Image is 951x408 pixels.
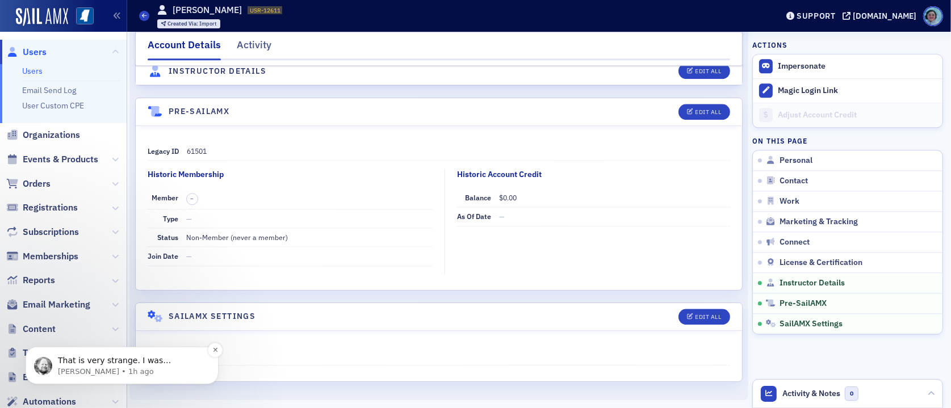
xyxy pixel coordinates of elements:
span: Marketing & Tracking [780,217,858,227]
span: As of Date [457,212,491,221]
button: Edit All [678,104,730,120]
span: Join Date [148,251,178,260]
span: Orders [23,178,51,190]
span: Organizations [23,129,80,141]
span: Status [157,233,178,242]
div: Edit All [695,314,721,320]
button: Dismiss notification [199,68,214,82]
h1: [PERSON_NAME] [173,4,242,16]
span: Work [780,196,799,207]
h4: On this page [752,136,943,146]
dd: 61501 [187,142,730,160]
div: Created Via: Import [157,19,221,28]
a: Orders [6,178,51,190]
iframe: Intercom notifications message [9,275,236,402]
button: [DOMAIN_NAME] [843,12,920,20]
a: Tasks [6,347,47,359]
img: SailAMX [76,7,94,25]
div: Magic Login Link [778,86,937,96]
div: Account Details [148,37,221,60]
span: SailAMX Settings [780,319,843,329]
a: Users [22,66,43,76]
span: $0.00 [499,193,517,202]
a: Reports [6,274,55,287]
h4: Pre-SailAMX [169,106,229,117]
span: Subscriptions [23,226,79,238]
a: Email Marketing [6,298,90,311]
button: Edit All [678,63,730,79]
p: That is very strange. I was expecting the text boxes to have been duplicated. I fixed the email, ... [49,80,196,91]
span: Legacy ID [148,146,179,155]
span: — [186,251,192,260]
dd: Non-Member (never a member) [186,228,433,246]
button: Edit All [678,309,730,325]
div: Historic Membership [148,169,224,180]
a: Organizations [6,129,80,141]
a: Adjust Account Credit [753,103,942,127]
img: SailAMX [16,8,68,26]
a: Subscriptions [6,226,79,238]
a: View Homepage [68,7,94,27]
div: Edit All [695,68,721,74]
a: Users [6,46,47,58]
span: Connect [780,237,810,247]
span: 0 [845,386,859,401]
span: License & Certification [780,258,862,268]
span: Created Via : [167,20,199,27]
span: Profile [923,6,943,26]
span: Type [163,214,178,223]
div: Support [797,11,836,21]
div: Activity [237,37,271,58]
span: – [191,195,194,203]
img: Profile image for Aidan [26,82,44,100]
button: Impersonate [778,61,826,71]
a: Automations [6,396,76,408]
div: [DOMAIN_NAME] [853,11,916,21]
a: Registrations [6,201,78,214]
a: Events & Products [6,153,98,166]
span: — [499,212,505,221]
a: E-Learning [6,371,67,384]
a: Email Send Log [22,85,76,95]
a: Content [6,323,56,335]
span: Member [152,193,178,202]
div: message notification from Aidan, 1h ago. That is very strange. I was expecting the text boxes to ... [17,71,210,109]
div: Import [167,21,216,27]
a: Memberships [6,250,78,263]
a: User Custom CPE [22,100,84,111]
p: Message from Aidan, sent 1h ago [49,91,196,102]
div: Historic Account Credit [457,169,542,180]
span: USR-12611 [250,6,280,14]
h4: Instructor Details [169,65,266,77]
span: Reports [23,274,55,287]
span: — [186,214,192,223]
span: Pre-SailAMX [780,298,827,309]
span: Personal [780,155,812,166]
span: Balance [465,193,491,202]
h4: Actions [752,40,787,50]
span: Users [23,46,47,58]
span: Registrations [23,201,78,214]
span: Instructor Details [780,278,845,288]
span: Memberships [23,250,78,263]
div: Edit All [695,109,721,115]
span: Activity & Notes [783,388,841,399]
button: Magic Login Link [753,78,942,103]
span: Contact [780,176,808,186]
span: Events & Products [23,153,98,166]
div: Adjust Account Credit [778,110,937,120]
